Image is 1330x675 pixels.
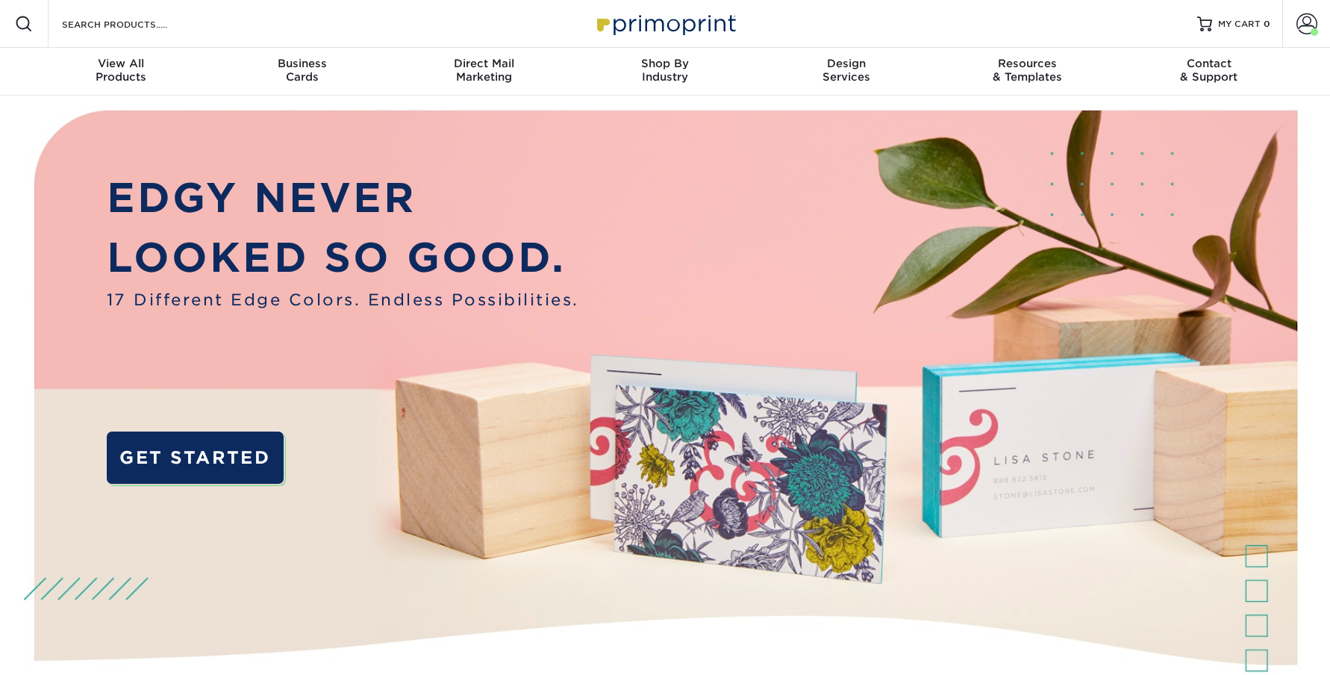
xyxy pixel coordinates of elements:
[575,57,756,84] div: Industry
[212,57,393,70] span: Business
[212,48,393,96] a: BusinessCards
[755,57,937,84] div: Services
[1218,18,1261,31] span: MY CART
[755,48,937,96] a: DesignServices
[212,57,393,84] div: Cards
[31,57,212,84] div: Products
[1118,57,1299,70] span: Contact
[575,57,756,70] span: Shop By
[590,7,740,40] img: Primoprint
[937,57,1118,84] div: & Templates
[107,432,284,484] a: GET STARTED
[393,48,575,96] a: Direct MailMarketing
[60,15,206,33] input: SEARCH PRODUCTS.....
[755,57,937,70] span: Design
[107,228,579,287] p: LOOKED SO GOOD.
[937,48,1118,96] a: Resources& Templates
[31,57,212,70] span: View All
[1118,48,1299,96] a: Contact& Support
[107,287,579,311] span: 17 Different Edge Colors. Endless Possibilities.
[393,57,575,84] div: Marketing
[937,57,1118,70] span: Resources
[107,168,579,228] p: EDGY NEVER
[1264,19,1270,29] span: 0
[393,57,575,70] span: Direct Mail
[1118,57,1299,84] div: & Support
[31,48,212,96] a: View AllProducts
[575,48,756,96] a: Shop ByIndustry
